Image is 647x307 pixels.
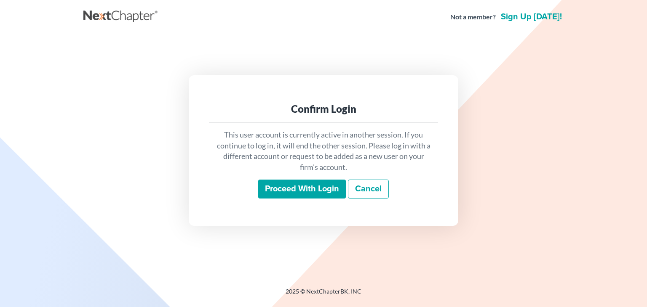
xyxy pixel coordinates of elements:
p: This user account is currently active in another session. If you continue to log in, it will end ... [216,130,431,173]
a: Cancel [348,180,389,199]
div: Confirm Login [216,102,431,116]
div: 2025 © NextChapterBK, INC [83,287,564,302]
strong: Not a member? [450,12,496,22]
input: Proceed with login [258,180,346,199]
a: Sign up [DATE]! [499,13,564,21]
